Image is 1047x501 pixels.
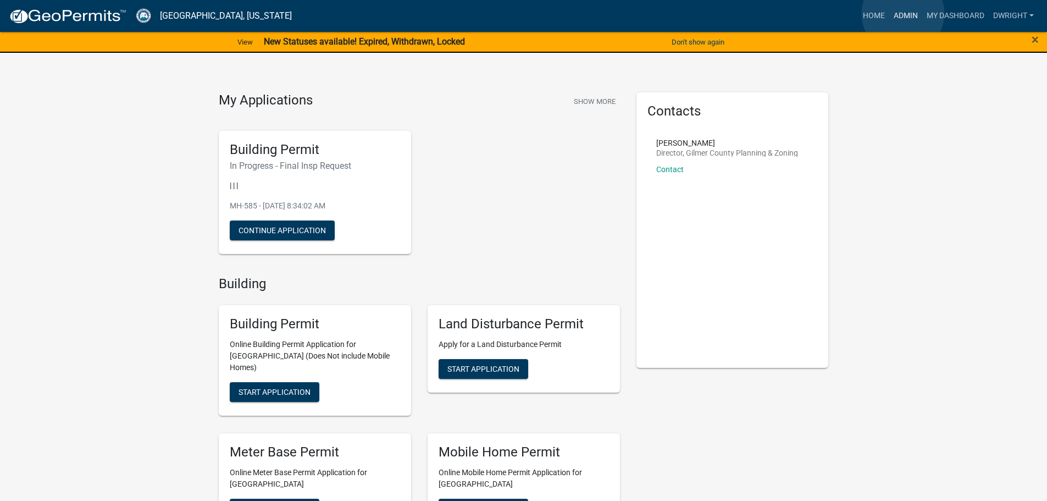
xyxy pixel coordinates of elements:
[569,92,620,111] button: Show More
[667,33,729,51] button: Don't show again
[230,200,400,212] p: MH-585 - [DATE] 8:34:02 AM
[889,5,922,26] a: Admin
[439,359,528,379] button: Start Application
[1032,32,1039,47] span: ×
[230,161,400,171] h6: In Progress - Final Insp Request
[858,5,889,26] a: Home
[439,467,609,490] p: Online Mobile Home Permit Application for [GEOGRAPHIC_DATA]
[439,444,609,460] h5: Mobile Home Permit
[922,5,989,26] a: My Dashboard
[230,339,400,373] p: Online Building Permit Application for [GEOGRAPHIC_DATA] (Does Not include Mobile Homes)
[656,149,798,157] p: Director, Gilmer County Planning & Zoning
[439,339,609,350] p: Apply for a Land Disturbance Permit
[1032,33,1039,46] button: Close
[233,33,257,51] a: View
[264,36,465,47] strong: New Statuses available! Expired, Withdrawn, Locked
[656,139,798,147] p: [PERSON_NAME]
[230,142,400,158] h5: Building Permit
[135,8,151,23] img: Gilmer County, Georgia
[230,221,335,240] button: Continue Application
[219,92,313,109] h4: My Applications
[230,444,400,460] h5: Meter Base Permit
[230,180,400,191] p: | | |
[230,316,400,332] h5: Building Permit
[160,7,292,25] a: [GEOGRAPHIC_DATA], [US_STATE]
[447,365,519,373] span: Start Application
[989,5,1038,26] a: Dwright
[239,388,311,397] span: Start Application
[439,316,609,332] h5: Land Disturbance Permit
[647,103,818,119] h5: Contacts
[230,382,319,402] button: Start Application
[230,467,400,490] p: Online Meter Base Permit Application for [GEOGRAPHIC_DATA]
[656,165,684,174] a: Contact
[219,276,620,292] h4: Building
